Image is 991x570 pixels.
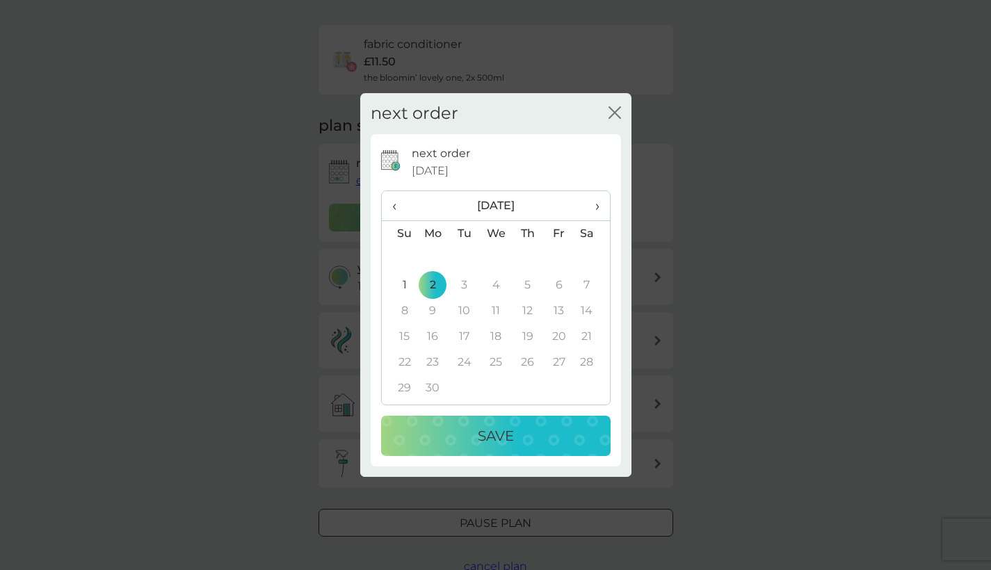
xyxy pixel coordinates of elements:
[512,298,543,324] td: 12
[543,272,574,298] td: 6
[480,298,512,324] td: 11
[417,272,449,298] td: 2
[480,272,512,298] td: 4
[371,104,458,124] h2: next order
[381,416,611,456] button: Save
[480,324,512,350] td: 18
[417,375,449,401] td: 30
[382,375,417,401] td: 29
[449,324,480,350] td: 17
[382,350,417,375] td: 22
[382,298,417,324] td: 8
[392,191,407,220] span: ‹
[449,350,480,375] td: 24
[449,298,480,324] td: 10
[574,272,609,298] td: 7
[609,106,621,121] button: close
[449,220,480,247] th: Tu
[543,298,574,324] td: 13
[574,324,609,350] td: 21
[585,191,599,220] span: ›
[382,272,417,298] td: 1
[417,350,449,375] td: 23
[412,145,470,163] p: next order
[512,324,543,350] td: 19
[512,350,543,375] td: 26
[382,324,417,350] td: 15
[382,220,417,247] th: Su
[512,272,543,298] td: 5
[417,191,575,221] th: [DATE]
[478,425,514,447] p: Save
[480,220,512,247] th: We
[412,162,449,180] span: [DATE]
[417,324,449,350] td: 16
[543,350,574,375] td: 27
[480,350,512,375] td: 25
[417,298,449,324] td: 9
[574,220,609,247] th: Sa
[543,220,574,247] th: Fr
[574,298,609,324] td: 14
[512,220,543,247] th: Th
[543,324,574,350] td: 20
[574,350,609,375] td: 28
[449,272,480,298] td: 3
[417,220,449,247] th: Mo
